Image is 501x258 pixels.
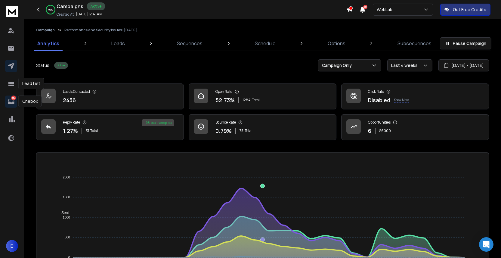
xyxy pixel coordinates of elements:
span: Total [90,128,98,133]
p: Analytics [37,40,59,47]
a: Reply Rate1.27%31Total19% positive replies [36,114,184,140]
button: Get Free Credits [440,4,490,16]
p: Opportunities [368,120,391,125]
p: 0.79 % [215,127,232,135]
a: Sequences [173,36,206,51]
a: Opportunities6$6000 [341,114,489,140]
p: 99 % [48,8,53,11]
p: Campaign Only [322,62,354,68]
a: Subsequences [394,36,435,51]
p: Disabled [368,96,390,104]
a: 86 [5,96,17,108]
div: 19 % positive replies [142,119,174,126]
p: Sequences [177,40,203,47]
div: Onebox [18,96,42,107]
p: 6 [368,127,371,135]
button: E [6,240,18,252]
p: Click Rate [368,89,384,94]
tspan: 1500 [63,195,70,199]
a: Leads Contacted2436 [36,83,184,109]
div: Active [54,62,68,69]
p: Status: [36,62,51,68]
a: Schedule [251,36,279,51]
p: Reply Rate [63,120,80,125]
button: Campaign [36,28,55,33]
p: Get Free Credits [453,7,486,13]
a: Click RateDisabledKnow More [341,83,489,109]
p: 1.27 % [63,127,78,135]
span: 75 [240,128,243,133]
button: [DATE] - [DATE] [438,59,489,71]
p: 86 [11,96,16,100]
tspan: 2000 [63,175,70,179]
span: Total [245,128,252,133]
p: WebLab [377,7,395,13]
p: Bounce Rate [215,120,236,125]
p: Subsequences [397,40,431,47]
div: Lead List [18,78,44,89]
p: Open Rate [215,89,232,94]
button: Pause Campaign [440,37,491,49]
p: $ 6000 [379,128,391,133]
p: 2436 [63,96,76,104]
p: Leads Contacted [63,89,90,94]
tspan: 1000 [63,216,70,219]
div: Active [87,2,105,10]
span: 1284 [243,98,251,102]
h1: Campaigns [57,3,83,10]
p: Performance and Security Issues | [DATE] [64,28,137,33]
span: 31 [86,128,89,133]
a: Options [324,36,349,51]
a: Analytics [34,36,63,51]
p: Options [328,40,345,47]
span: Sent [57,211,69,215]
tspan: 500 [65,235,70,239]
a: Bounce Rate0.79%75Total [189,114,336,140]
span: 40 [363,5,367,9]
a: Open Rate52.73%1284Total [189,83,336,109]
a: Leads [108,36,128,51]
img: logo [6,6,18,17]
p: Created At: [57,12,75,17]
p: 52.73 % [215,96,235,104]
span: Total [252,98,260,102]
div: Open Intercom Messenger [479,237,493,252]
p: Last 4 weeks [391,62,420,68]
p: [DATE] 12:41 AM [76,12,103,17]
p: Know More [394,98,409,102]
p: Leads [111,40,125,47]
p: Schedule [255,40,276,47]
